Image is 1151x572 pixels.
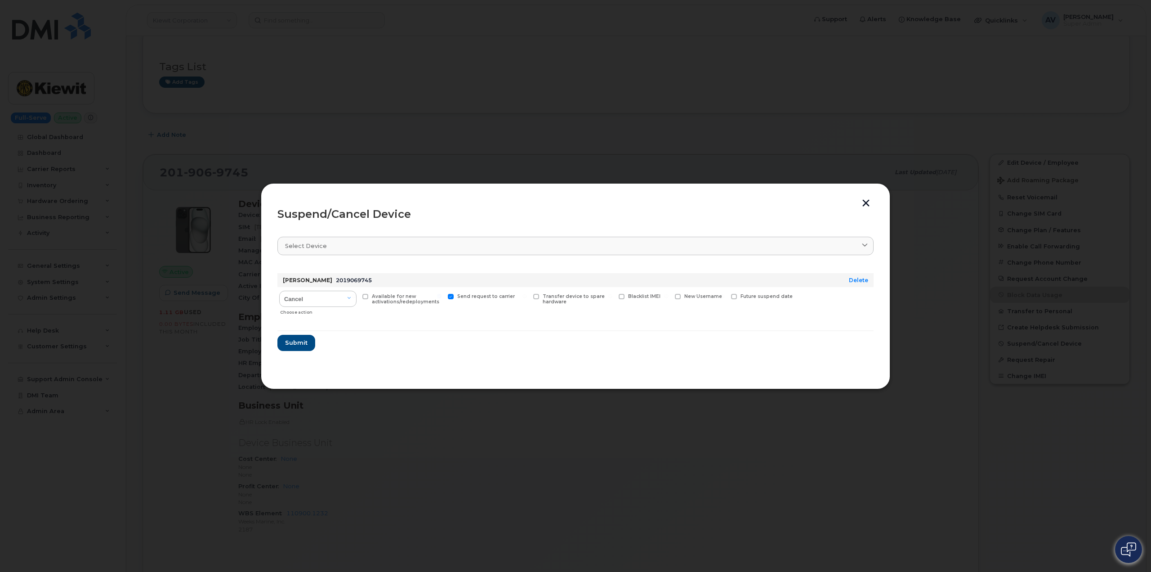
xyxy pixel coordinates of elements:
input: New Username [664,294,669,298]
button: Submit [277,335,315,351]
span: 2019069745 [336,277,372,284]
div: Choose action [280,305,357,316]
span: Available for new activations/redeployments [372,293,439,305]
span: Select device [285,242,327,250]
span: Blacklist IMEI [628,293,660,299]
span: New Username [684,293,722,299]
input: Future suspend date [720,294,725,298]
a: Delete [849,277,868,284]
span: Submit [285,338,308,347]
input: Blacklist IMEI [608,294,612,298]
span: Transfer device to spare hardware [543,293,605,305]
strong: [PERSON_NAME] [283,277,332,284]
input: Send request to carrier [437,294,442,298]
img: Open chat [1121,542,1136,557]
div: Suspend/Cancel Device [277,209,874,220]
input: Available for new activations/redeployments [352,294,356,298]
a: Select device [277,237,874,255]
span: Future suspend date [741,293,793,299]
input: Transfer device to spare hardware [522,294,527,298]
span: Send request to carrier [457,293,515,299]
